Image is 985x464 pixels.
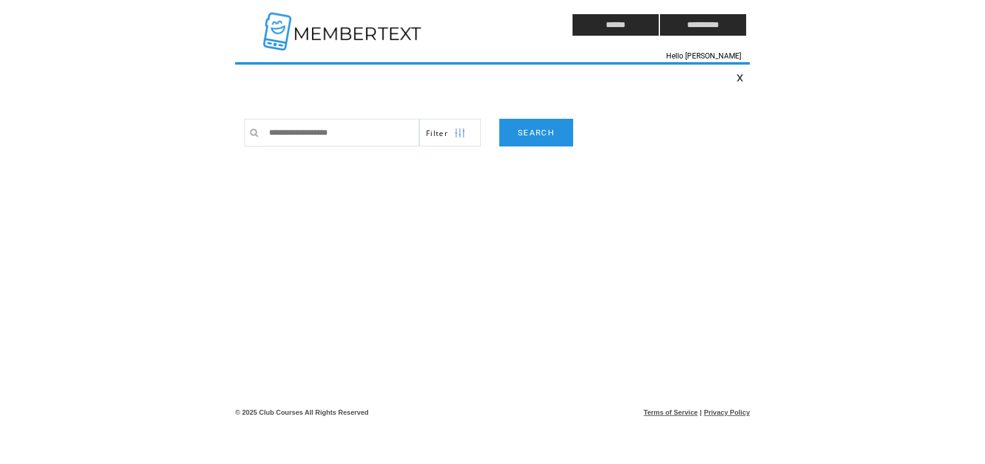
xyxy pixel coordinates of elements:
a: Filter [419,119,481,146]
span: © 2025 Club Courses All Rights Reserved [235,409,369,416]
a: Terms of Service [644,409,698,416]
span: Hello [PERSON_NAME] [666,52,741,60]
span: Show filters [426,128,448,138]
img: filters.png [454,119,465,147]
a: SEARCH [499,119,573,146]
span: | [700,409,702,416]
a: Privacy Policy [704,409,750,416]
